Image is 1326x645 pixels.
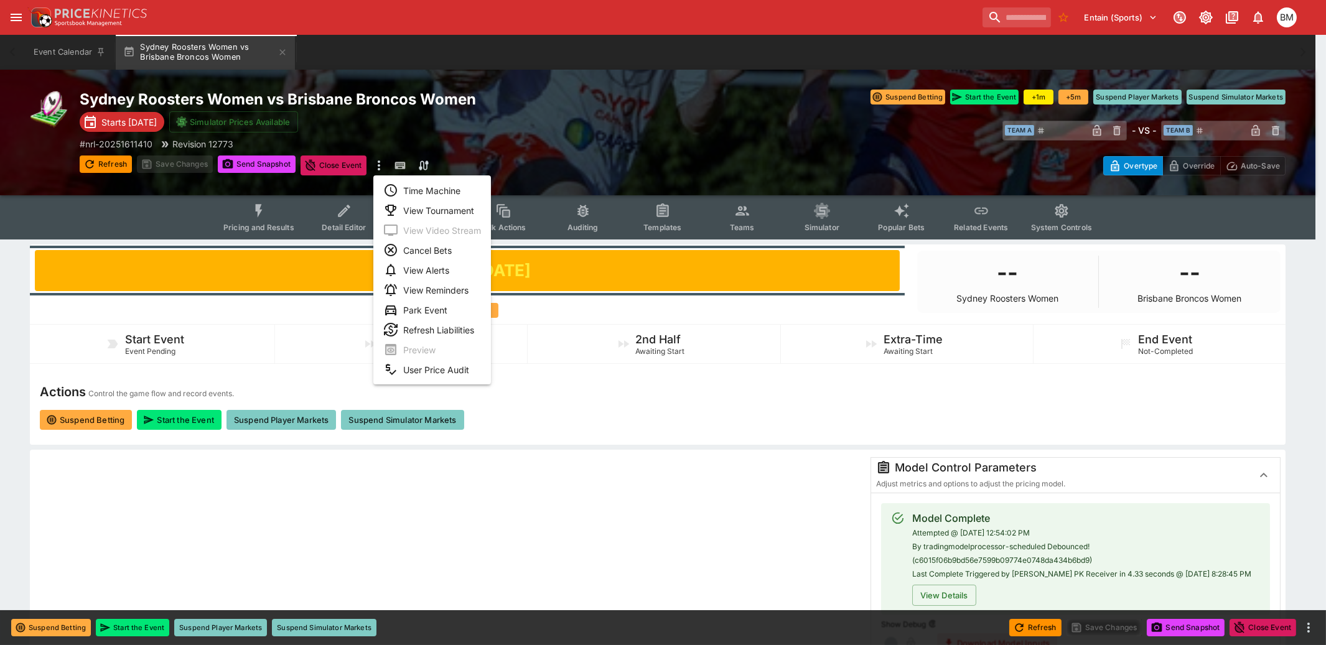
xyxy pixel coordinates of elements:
li: Refresh Liabilities [373,320,491,340]
li: Cancel Bets [373,240,491,260]
li: User Price Audit [373,360,491,379]
li: Time Machine [373,180,491,200]
li: Park Event [373,300,491,320]
li: View Reminders [373,280,491,300]
li: View Tournament [373,200,491,220]
li: View Alerts [373,260,491,280]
